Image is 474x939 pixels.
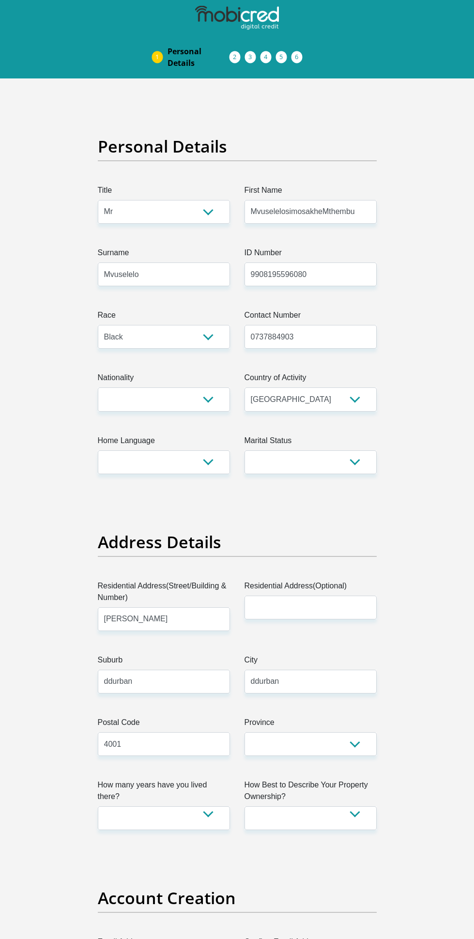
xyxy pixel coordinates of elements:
label: Postal Code [98,717,230,732]
input: Valid residential address [98,607,230,631]
label: Country of Activity [245,372,377,387]
input: Address line 2 (Optional) [245,596,377,619]
label: City [245,654,377,670]
label: ID Number [245,247,377,262]
label: How many years have you lived there? [98,779,230,806]
select: Please select a value [245,806,377,830]
input: ID Number [245,262,377,286]
input: First Name [245,200,377,224]
img: mobicred logo [195,6,278,30]
label: Residential Address(Optional) [245,580,377,596]
input: Postal Code [98,732,230,756]
label: Suburb [98,654,230,670]
label: Residential Address(Street/Building & Number) [98,580,230,607]
h2: Personal Details [98,137,377,156]
select: Please select a value [98,806,230,830]
label: Title [98,185,230,200]
h2: Address Details [98,532,377,552]
label: Race [98,309,230,325]
a: PersonalDetails [160,42,237,73]
label: Marital Status [245,435,377,450]
label: Surname [98,247,230,262]
label: Home Language [98,435,230,450]
input: Surname [98,262,230,286]
label: First Name [245,185,377,200]
label: Province [245,717,377,732]
label: How Best to Describe Your Property Ownership? [245,779,377,806]
h2: Account Creation [98,888,377,908]
input: Suburb [98,670,230,693]
label: Contact Number [245,309,377,325]
input: City [245,670,377,693]
label: Nationality [98,372,230,387]
input: Contact Number [245,325,377,349]
select: Please Select a Province [245,732,377,756]
span: Personal Details [168,46,229,69]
